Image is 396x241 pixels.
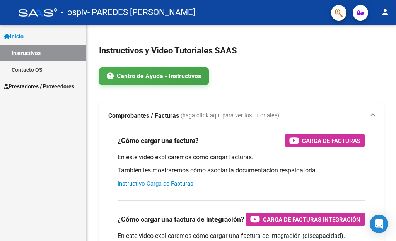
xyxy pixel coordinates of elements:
[302,136,360,146] span: Carga de Facturas
[118,135,199,146] h3: ¿Cómo cargar una factura?
[370,215,388,233] div: Open Intercom Messenger
[61,4,87,21] span: - ospiv
[118,153,365,162] p: En este video explicaremos cómo cargar facturas.
[4,32,24,41] span: Inicio
[99,103,384,128] mat-expansion-panel-header: Comprobantes / Facturas (haga click aquí para ver los tutoriales)
[99,43,384,58] h2: Instructivos y Video Tutoriales SAAS
[118,214,244,225] h3: ¿Cómo cargar una factura de integración?
[118,180,193,187] a: Instructivo Carga de Facturas
[381,7,390,17] mat-icon: person
[246,213,365,226] button: Carga de Facturas Integración
[87,4,195,21] span: - PAREDES [PERSON_NAME]
[6,7,15,17] mat-icon: menu
[99,67,209,85] a: Centro de Ayuda - Instructivos
[108,112,179,120] strong: Comprobantes / Facturas
[285,134,365,147] button: Carga de Facturas
[181,112,279,120] span: (haga click aquí para ver los tutoriales)
[118,232,365,240] p: En este video explicaremos cómo cargar una factura de integración (discapacidad).
[4,82,74,91] span: Prestadores / Proveedores
[263,215,360,224] span: Carga de Facturas Integración
[118,166,365,175] p: También les mostraremos cómo asociar la documentación respaldatoria.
